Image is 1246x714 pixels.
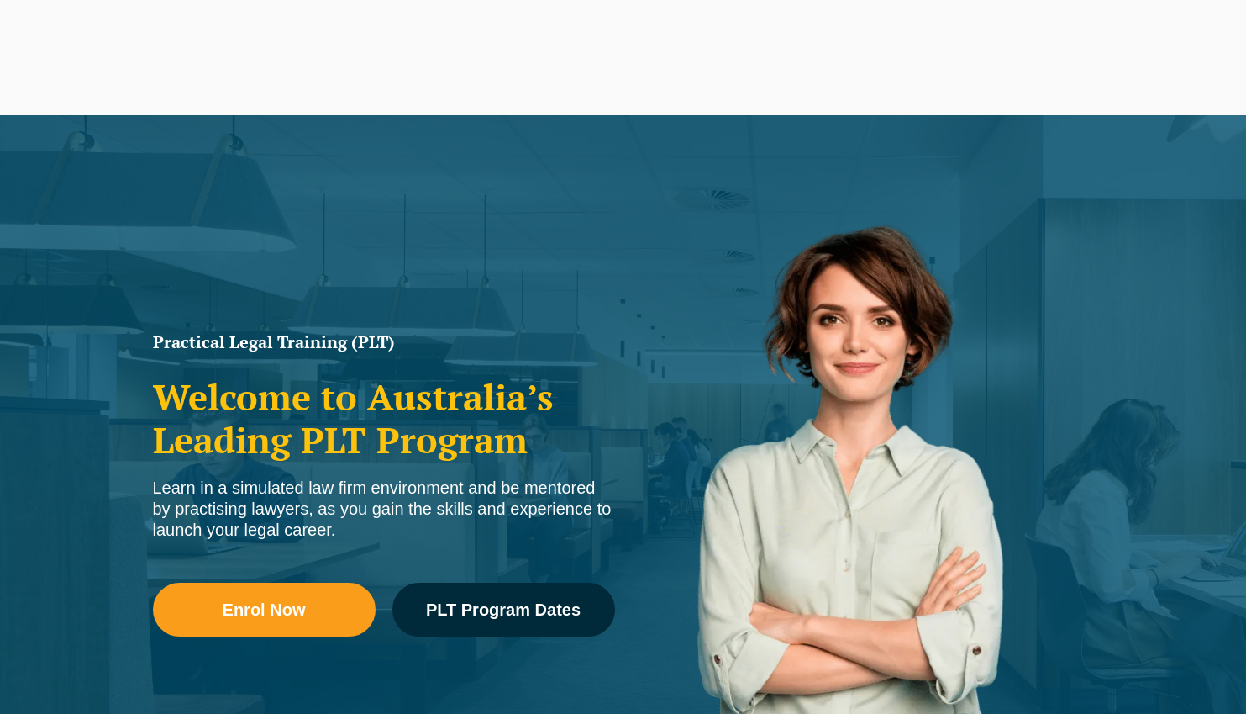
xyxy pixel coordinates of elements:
[153,583,376,637] a: Enrol Now
[392,583,615,637] a: PLT Program Dates
[223,601,306,618] span: Enrol Now
[153,478,615,541] div: Learn in a simulated law firm environment and be mentored by practising lawyers, as you gain the ...
[153,376,615,461] h2: Welcome to Australia’s Leading PLT Program
[153,334,615,351] h1: Practical Legal Training (PLT)
[426,601,581,618] span: PLT Program Dates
